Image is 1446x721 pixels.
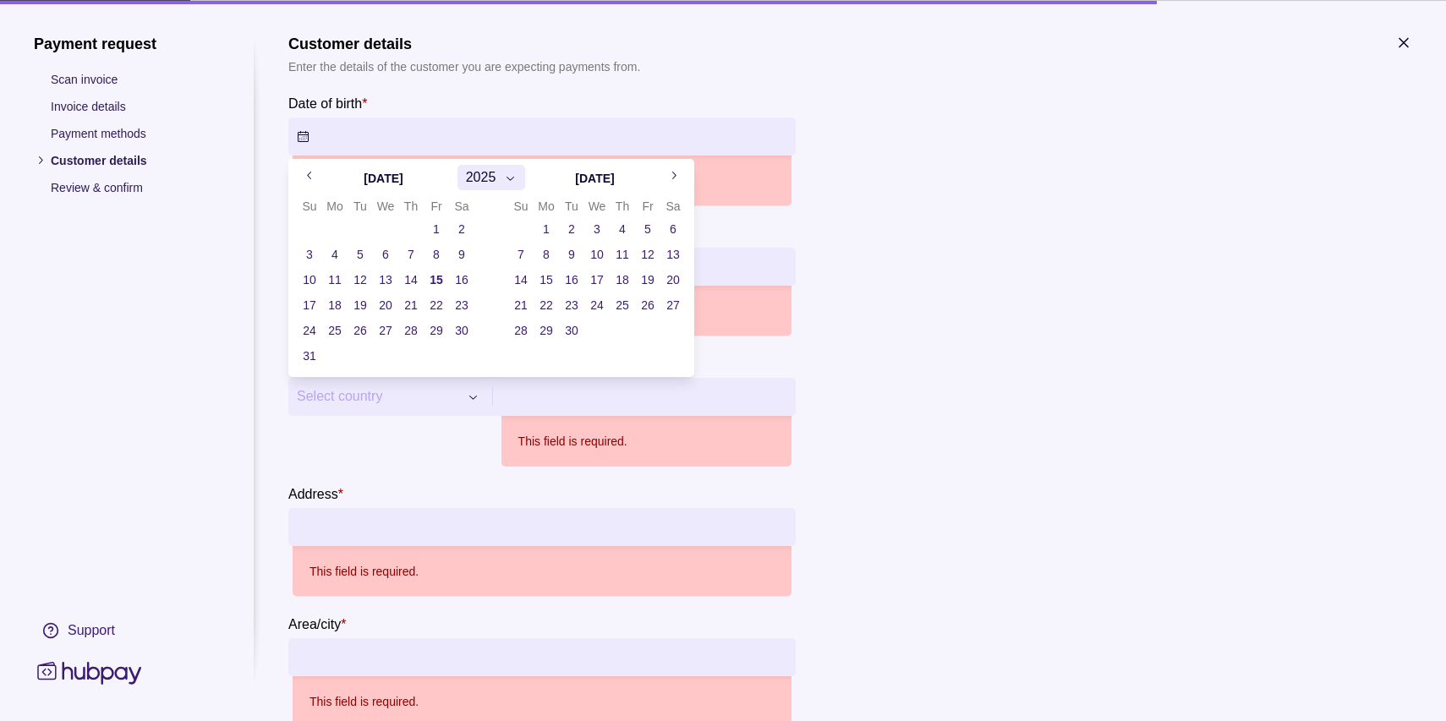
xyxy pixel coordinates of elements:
[509,243,533,266] button: 7
[309,561,419,580] p: This field is required.
[534,196,559,216] th: Monday
[51,69,220,88] p: Scan invoice
[51,150,220,169] p: Customer details
[297,507,787,545] input: Address
[288,57,640,75] p: Enter the details of the customer you are expecting payments from.
[297,196,322,216] th: Sunday
[661,217,685,241] button: 6
[585,243,609,266] button: 10
[450,217,474,241] button: 2
[298,319,321,342] button: 24
[51,96,220,115] p: Invoice details
[288,616,341,631] p: Area/city
[374,293,397,317] button: 20
[661,293,685,317] button: 27
[559,196,584,216] th: Tuesday
[509,268,533,292] button: 14
[450,268,474,292] button: 16
[374,243,397,266] button: 6
[424,319,448,342] button: 29
[298,268,321,292] button: 10
[424,243,448,266] button: 8
[611,217,634,241] button: 4
[288,117,796,155] button: Date of birth
[661,268,685,292] button: 20
[560,217,583,241] button: 2
[575,169,614,188] div: [DATE]
[450,243,474,266] button: 9
[309,691,419,710] p: This field is required.
[323,268,347,292] button: 11
[534,293,558,317] button: 22
[399,268,423,292] button: 14
[297,164,322,189] button: Go to previous month
[424,217,448,241] button: 1
[560,243,583,266] button: 9
[323,243,347,266] button: 4
[348,243,372,266] button: 5
[585,293,609,317] button: 24
[34,34,220,52] h1: Payment request
[297,637,787,675] input: Area/city
[660,196,686,216] th: Saturday
[348,293,372,317] button: 19
[636,268,660,292] button: 19
[348,268,372,292] button: 12
[374,268,397,292] button: 13
[348,196,373,216] th: Tuesday
[399,243,423,266] button: 7
[534,243,558,266] button: 8
[323,319,347,342] button: 25
[611,243,634,266] button: 11
[298,293,321,317] button: 17
[518,431,627,450] p: This field is required.
[636,217,660,241] button: 5
[509,293,533,317] button: 21
[661,243,685,266] button: 13
[373,196,398,216] th: Wednesday
[364,169,403,188] div: [DATE]
[288,486,338,500] p: Address
[636,293,660,317] button: 26
[636,243,660,266] button: 12
[323,293,347,317] button: 18
[298,344,321,368] button: 31
[288,92,367,112] label: Date of birth
[449,196,474,216] th: Saturday
[424,268,448,292] button: 15
[534,319,558,342] button: 29
[348,319,372,342] button: 26
[288,34,640,52] h1: Customer details
[374,319,397,342] button: 27
[51,123,220,142] p: Payment methods
[611,293,634,317] button: 25
[424,293,448,317] button: 22
[298,243,321,266] button: 3
[534,217,558,241] button: 1
[508,196,534,216] th: Sunday
[288,613,346,633] label: Area/city
[560,319,583,342] button: 30
[399,293,423,317] button: 21
[585,217,609,241] button: 3
[610,196,635,216] th: Thursday
[399,319,423,342] button: 28
[288,96,362,110] p: Date of birth
[424,196,449,216] th: Friday
[560,268,583,292] button: 16
[560,293,583,317] button: 23
[51,178,220,196] p: Review & confirm
[450,319,474,342] button: 30
[509,319,533,342] button: 28
[288,483,343,503] label: Address
[660,164,686,189] button: Go to next month
[585,268,609,292] button: 17
[398,196,424,216] th: Thursday
[506,377,787,415] input: Contact number
[322,196,348,216] th: Monday
[635,196,660,216] th: Friday
[68,620,115,639] div: Support
[450,293,474,317] button: 23
[611,268,634,292] button: 18
[534,268,558,292] button: 15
